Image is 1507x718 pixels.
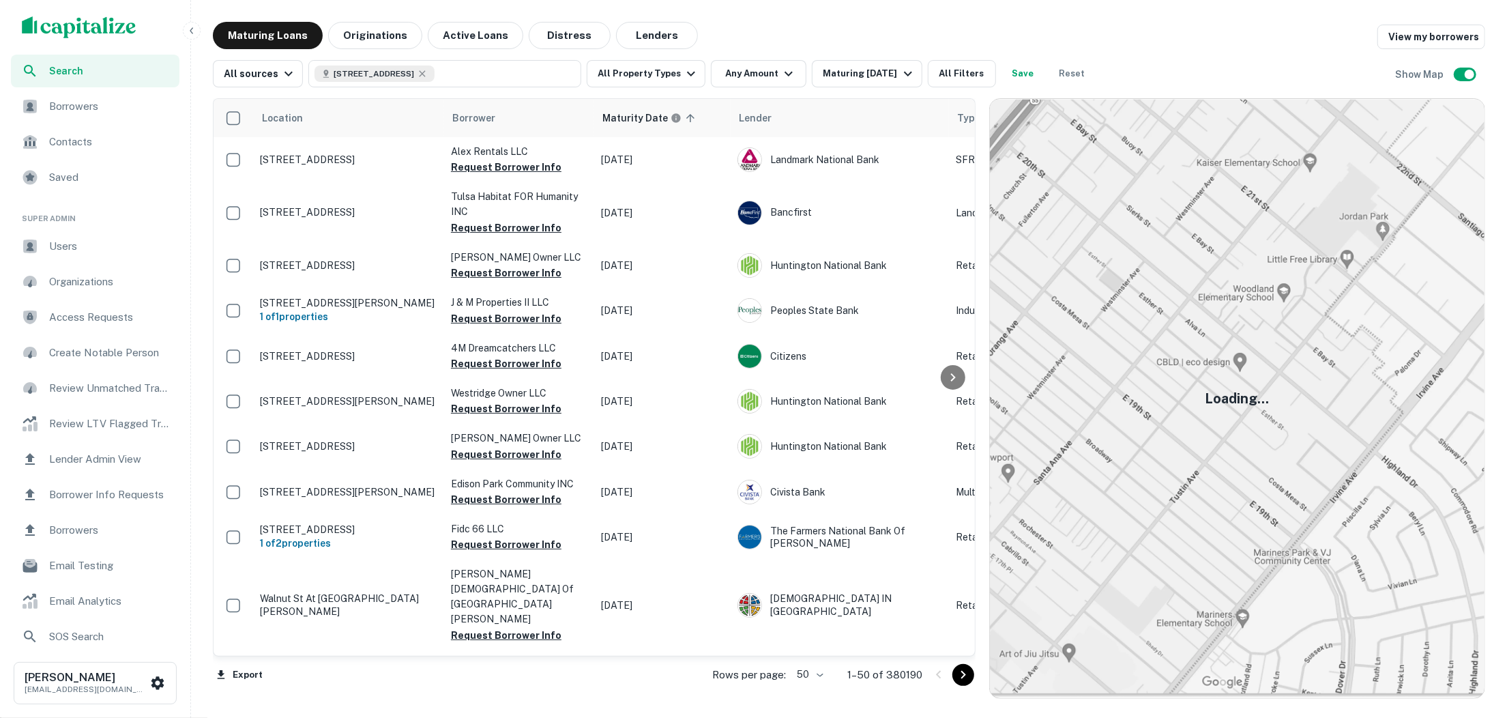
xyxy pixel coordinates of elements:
button: Request Borrower Info [451,159,561,175]
div: Organizations [11,265,179,298]
div: Maturing [DATE] [823,66,916,82]
p: [DATE] [601,485,724,500]
p: [STREET_ADDRESS] [260,154,437,166]
img: picture [738,254,761,277]
button: Request Borrower Info [451,627,561,644]
div: Peoples State Bank [737,298,942,323]
button: Request Borrower Info [451,491,561,508]
p: [STREET_ADDRESS] [260,259,437,272]
div: Users [11,230,179,263]
button: Export [213,665,266,685]
div: All sources [224,66,297,82]
p: [DATE] [601,303,724,318]
img: picture [738,345,761,368]
span: Review LTV Flagged Transactions [49,416,171,432]
p: Tulsa Habitat FOR Humanity INC [451,189,587,219]
button: Save your search to get updates of matches that match your search criteria. [1001,60,1045,87]
span: Location [261,110,321,126]
h6: Show Map [1395,67,1446,82]
span: SOS Search [49,629,171,645]
a: Email Analytics [11,585,179,618]
button: Any Amount [711,60,806,87]
p: Fidc 66 LLC [451,521,587,536]
button: Maturing [DATE] [812,60,922,87]
a: View my borrowers [1377,25,1485,49]
a: Email Testing [11,549,179,582]
a: Contacts [11,126,179,158]
p: Alex Rentals LLC [451,144,587,159]
h6: 1 of 1 properties [260,309,437,324]
span: Review Unmatched Transactions [49,380,171,397]
img: picture [738,148,761,171]
p: [DATE] [601,152,724,167]
a: Borrower Info Requests [11,478,179,511]
h6: 1 of 2 properties [260,536,437,551]
span: Search [49,63,171,78]
button: Originations [328,22,422,49]
div: Citizens [737,344,942,369]
button: All sources [213,60,303,87]
p: [EMAIL_ADDRESS][DOMAIN_NAME] [25,683,147,695]
p: [PERSON_NAME][DEMOGRAPHIC_DATA] Of [GEOGRAPHIC_DATA][PERSON_NAME] [451,566,587,627]
button: Maturing Loans [213,22,323,49]
p: [DATE] [601,394,724,409]
span: Users [49,238,171,255]
p: [STREET_ADDRESS] [260,523,437,536]
p: [STREET_ADDRESS] [260,440,437,453]
button: Go to next page [952,664,974,686]
th: Lender [731,99,949,137]
button: Lenders [616,22,698,49]
div: Huntington National Bank [737,434,942,459]
p: Rows per page: [712,667,786,683]
button: [PERSON_NAME][EMAIL_ADDRESS][DOMAIN_NAME] [14,662,177,704]
th: Maturity dates displayed may be estimated. Please contact the lender for the most accurate maturi... [594,99,731,137]
span: Email Testing [49,558,171,574]
div: Civista Bank [737,480,942,504]
p: 4M Dreamcatchers LLC [451,341,587,356]
a: Search [11,55,179,87]
img: picture [738,480,761,504]
p: Edison Park Community INC [451,476,587,491]
div: Huntington National Bank [737,253,942,278]
button: All Property Types [587,60,705,87]
div: Chat Widget [1439,609,1507,674]
button: Request Borrower Info [451,536,561,553]
th: Borrower [444,99,594,137]
a: Create Notable Person [11,336,179,369]
span: Borrower Info Requests [49,487,171,503]
button: Request Borrower Info [451,446,561,463]
p: [STREET_ADDRESS][PERSON_NAME] [260,297,437,309]
div: Maturity dates displayed may be estimated. Please contact the lender for the most accurate maturi... [602,111,682,126]
span: Borrowers [49,522,171,538]
p: [DATE] [601,258,724,273]
span: Lender Admin View [49,451,171,468]
button: Request Borrower Info [451,311,561,327]
p: [DATE] [601,205,724,220]
h6: Maturity Date [602,111,668,126]
img: map-placeholder.webp [990,99,1484,698]
span: Type [957,110,980,126]
button: Request Borrower Info [451,401,561,417]
p: [DATE] [601,530,724,545]
div: Bancfirst [737,201,942,225]
span: Email Analytics [49,593,171,609]
a: Borrowers [11,90,179,123]
p: Walnut St At [GEOGRAPHIC_DATA][PERSON_NAME] [260,592,437,617]
li: Super Admin [11,197,179,230]
p: [STREET_ADDRESS][PERSON_NAME] [260,395,437,407]
button: Active Loans [428,22,523,49]
div: [DEMOGRAPHIC_DATA] IN [GEOGRAPHIC_DATA] [737,592,942,617]
a: Lender Admin View [11,443,179,476]
button: Request Borrower Info [451,356,561,372]
img: picture [738,435,761,458]
img: capitalize-logo.png [22,16,136,38]
button: All Filters [928,60,996,87]
div: Huntington National Bank [737,389,942,414]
